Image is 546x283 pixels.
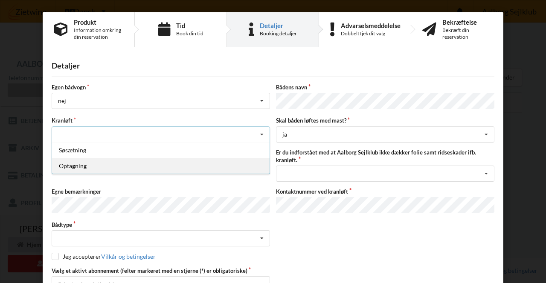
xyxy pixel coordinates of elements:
[176,30,203,37] div: Book din tid
[52,83,270,91] label: Egen bådvogn
[52,158,270,174] div: Optagning
[276,83,494,91] label: Bådens navn
[101,253,156,260] a: Vilkår og betingelser
[52,117,270,124] label: Kranløft
[282,131,287,137] div: ja
[276,188,494,195] label: Kontaktnummer ved kranløft
[52,61,494,71] div: Detaljer
[52,142,270,158] div: Søsætning
[52,221,270,229] label: Bådtype
[74,19,123,26] div: Produkt
[442,19,492,26] div: Bekræftelse
[52,253,156,260] label: Jeg accepterer
[52,267,270,274] label: Vælg et aktivt abonnement (felter markeret med en stjerne (*) er obligatoriske)
[58,98,66,104] div: nej
[260,30,297,37] div: Booking detaljer
[74,27,123,40] div: Information omkring din reservation
[276,149,494,164] label: Er du indforstået med at Aalborg Sejlklub ikke dækker folie samt ridseskader ifb. kranløft.
[442,27,492,40] div: Bekræft din reservation
[276,117,494,124] label: Skal båden løftes med mast?
[341,22,401,29] div: Advarselsmeddelelse
[176,22,203,29] div: Tid
[341,30,401,37] div: Dobbelttjek dit valg
[52,188,270,195] label: Egne bemærkninger
[260,22,297,29] div: Detaljer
